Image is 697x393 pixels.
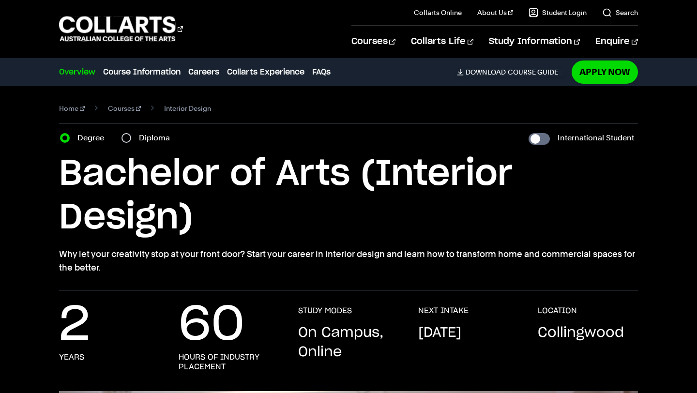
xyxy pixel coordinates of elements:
p: Collingwood [538,323,624,343]
a: Careers [188,66,219,78]
a: Collarts Life [411,26,473,58]
p: Why let your creativity stop at your front door? Start your career in interior design and learn h... [59,247,637,274]
a: Apply Now [572,60,638,83]
a: Search [602,8,638,17]
label: Diploma [139,131,176,145]
a: FAQs [312,66,331,78]
a: DownloadCourse Guide [457,68,566,76]
h3: years [59,352,84,362]
h3: STUDY MODES [298,306,352,316]
a: Enquire [595,26,637,58]
span: Interior Design [164,102,211,115]
h3: NEXT INTAKE [418,306,469,316]
a: Courses [108,102,141,115]
p: On Campus, Online [298,323,398,362]
label: Degree [77,131,110,145]
h3: hours of industry placement [179,352,279,372]
a: Home [59,102,85,115]
a: Collarts Online [414,8,462,17]
p: 60 [179,306,244,345]
span: Download [466,68,506,76]
div: Go to homepage [59,15,183,43]
h3: LOCATION [538,306,577,316]
a: Courses [351,26,395,58]
a: About Us [477,8,513,17]
label: International Student [558,131,634,145]
a: Collarts Experience [227,66,304,78]
p: 2 [59,306,90,345]
a: Overview [59,66,95,78]
p: [DATE] [418,323,461,343]
h1: Bachelor of Arts (Interior Design) [59,152,637,240]
a: Study Information [489,26,580,58]
a: Course Information [103,66,181,78]
a: Student Login [529,8,587,17]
